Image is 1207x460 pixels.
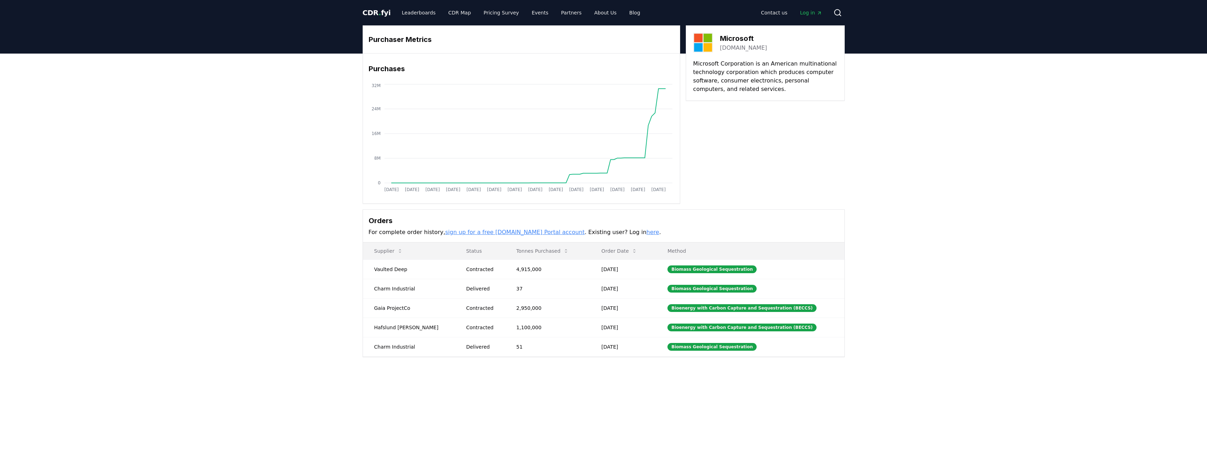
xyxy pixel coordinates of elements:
[443,6,476,19] a: CDR Map
[505,279,590,298] td: 37
[555,6,587,19] a: Partners
[610,187,624,192] tspan: [DATE]
[548,187,563,192] tspan: [DATE]
[631,187,645,192] tspan: [DATE]
[528,187,542,192] tspan: [DATE]
[445,229,585,235] a: sign up for a free [DOMAIN_NAME] Portal account
[371,83,381,88] tspan: 32M
[363,298,455,318] td: Gaia ProjectCo
[720,44,767,52] a: [DOMAIN_NAME]
[590,337,657,356] td: [DATE]
[667,304,817,312] div: Bioenergy with Carbon Capture and Sequestration (BECCS)
[651,187,666,192] tspan: [DATE]
[720,33,767,44] h3: Microsoft
[369,228,839,237] p: For complete order history, . Existing user? Log in .
[794,6,827,19] a: Log in
[363,8,391,18] a: CDR.fyi
[466,324,499,331] div: Contracted
[667,343,757,351] div: Biomass Geological Sequestration
[466,343,499,350] div: Delivered
[466,187,481,192] tspan: [DATE]
[507,187,522,192] tspan: [DATE]
[800,9,822,16] span: Log in
[596,244,643,258] button: Order Date
[466,305,499,312] div: Contracted
[405,187,419,192] tspan: [DATE]
[755,6,827,19] nav: Main
[505,318,590,337] td: 1,100,000
[590,279,657,298] td: [DATE]
[569,187,584,192] tspan: [DATE]
[505,337,590,356] td: 51
[369,244,409,258] button: Supplier
[667,265,757,273] div: Biomass Geological Sequestration
[466,285,499,292] div: Delivered
[369,34,674,45] h3: Purchaser Metrics
[425,187,440,192] tspan: [DATE]
[466,266,499,273] div: Contracted
[590,298,657,318] td: [DATE]
[667,324,817,331] div: Bioenergy with Carbon Capture and Sequestration (BECCS)
[396,6,441,19] a: Leaderboards
[378,8,381,17] span: .
[589,6,622,19] a: About Us
[505,298,590,318] td: 2,950,000
[526,6,554,19] a: Events
[378,180,381,185] tspan: 0
[396,6,646,19] nav: Main
[363,259,455,279] td: Vaulted Deep
[511,244,574,258] button: Tonnes Purchased
[446,187,460,192] tspan: [DATE]
[363,337,455,356] td: Charm Industrial
[667,285,757,293] div: Biomass Geological Sequestration
[363,279,455,298] td: Charm Industrial
[363,318,455,337] td: Hafslund [PERSON_NAME]
[755,6,793,19] a: Contact us
[371,106,381,111] tspan: 24M
[662,247,838,254] p: Method
[590,318,657,337] td: [DATE]
[693,33,713,53] img: Microsoft-logo
[693,60,837,93] p: Microsoft Corporation is an American multinational technology corporation which produces computer...
[369,215,839,226] h3: Orders
[487,187,501,192] tspan: [DATE]
[363,8,391,17] span: CDR fyi
[646,229,659,235] a: here
[505,259,590,279] td: 4,915,000
[461,247,499,254] p: Status
[478,6,524,19] a: Pricing Survey
[590,187,604,192] tspan: [DATE]
[369,63,674,74] h3: Purchases
[384,187,399,192] tspan: [DATE]
[624,6,646,19] a: Blog
[371,131,381,136] tspan: 16M
[374,156,381,161] tspan: 8M
[590,259,657,279] td: [DATE]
